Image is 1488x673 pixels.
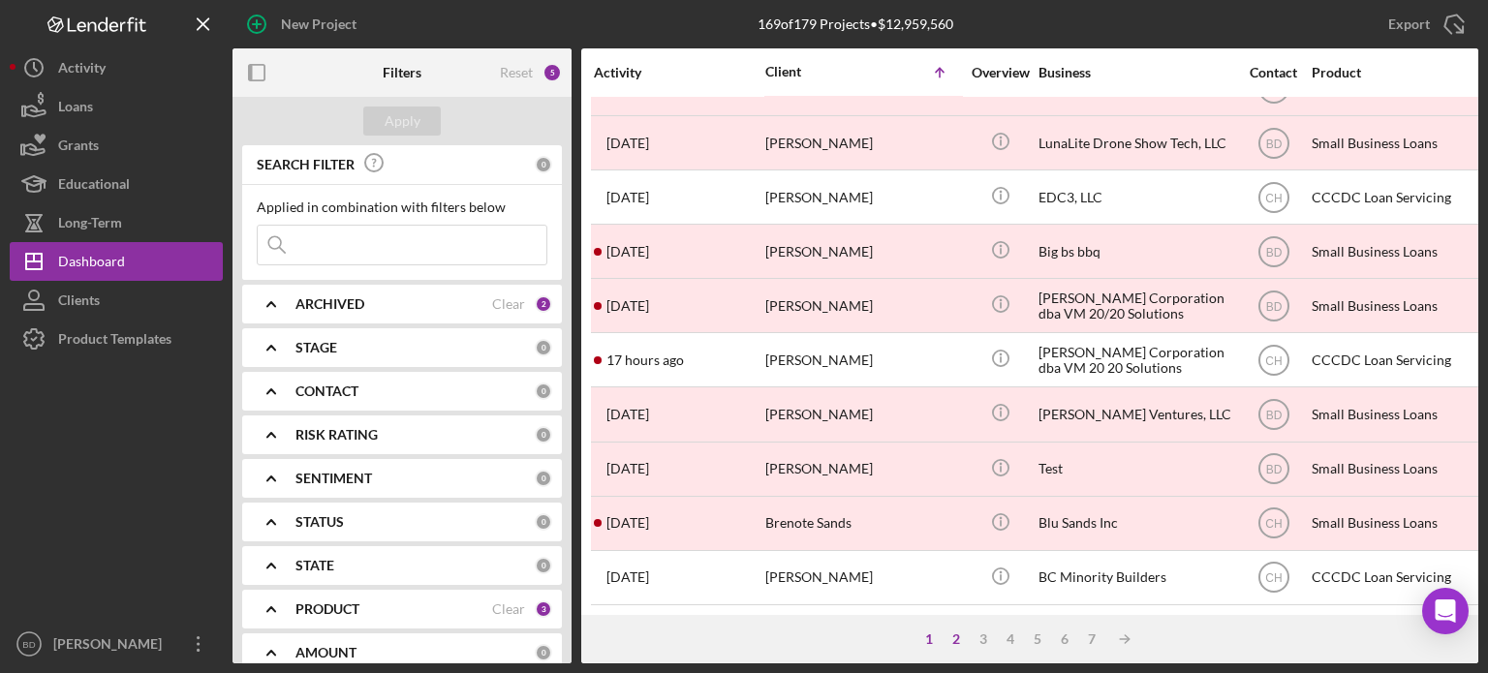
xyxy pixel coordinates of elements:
[1038,117,1232,168] div: LunaLite Drone Show Tech, LLC
[535,295,552,313] div: 2
[1237,65,1310,80] div: Contact
[281,5,356,44] div: New Project
[1422,588,1469,634] div: Open Intercom Messenger
[22,639,35,650] text: BD
[1038,498,1232,549] div: Blu Sands Inc
[10,87,223,126] button: Loans
[1038,444,1232,495] div: Test
[1265,245,1282,259] text: BD
[1038,334,1232,385] div: [PERSON_NAME] Corporation dba VM 20 20 Solutions
[915,631,943,647] div: 1
[1024,631,1051,647] div: 5
[58,281,100,324] div: Clients
[970,631,997,647] div: 3
[1369,5,1478,44] button: Export
[257,157,355,172] b: SEARCH FILTER
[1051,631,1078,647] div: 6
[363,107,441,136] button: Apply
[295,645,356,660] b: AMOUNT
[295,601,359,617] b: PRODUCT
[535,600,552,618] div: 3
[765,388,959,440] div: [PERSON_NAME]
[606,461,649,476] time: 2024-04-05 17:32
[606,352,684,368] time: 2025-08-13 19:21
[58,320,171,363] div: Product Templates
[10,48,223,87] button: Activity
[765,64,862,79] div: Client
[10,203,223,242] button: Long-Term
[295,427,378,443] b: RISK RATING
[606,407,649,422] time: 2023-12-27 20:02
[606,136,649,151] time: 2024-02-07 20:37
[535,339,552,356] div: 0
[232,5,376,44] button: New Project
[58,165,130,208] div: Educational
[1038,171,1232,223] div: EDC3, LLC
[295,514,344,530] b: STATUS
[1265,409,1282,422] text: BD
[535,382,552,400] div: 0
[943,631,970,647] div: 2
[542,63,562,82] div: 5
[1265,299,1282,313] text: BD
[1038,280,1232,331] div: [PERSON_NAME] Corporation dba VM 20/20 Solutions
[295,383,358,399] b: CONTACT
[606,244,649,260] time: 2024-04-16 23:32
[10,320,223,358] button: Product Templates
[295,340,337,355] b: STAGE
[1078,631,1105,647] div: 7
[535,644,552,661] div: 0
[606,190,649,205] time: 2025-06-20 15:29
[765,117,959,168] div: [PERSON_NAME]
[492,601,525,617] div: Clear
[295,558,334,573] b: STATE
[1038,388,1232,440] div: [PERSON_NAME] Ventures, LLC
[295,471,372,486] b: SENTIMENT
[765,552,959,603] div: [PERSON_NAME]
[606,569,649,585] time: 2024-09-19 19:04
[765,280,959,331] div: [PERSON_NAME]
[964,65,1037,80] div: Overview
[1265,517,1282,531] text: CH
[1038,65,1232,80] div: Business
[257,199,547,215] div: Applied in combination with filters below
[535,426,552,444] div: 0
[1265,191,1282,204] text: CH
[594,65,763,80] div: Activity
[58,87,93,131] div: Loans
[765,226,959,277] div: [PERSON_NAME]
[58,242,125,286] div: Dashboard
[10,165,223,203] button: Educational
[385,107,420,136] div: Apply
[48,625,174,668] div: [PERSON_NAME]
[606,298,649,314] time: 2024-07-09 19:49
[500,65,533,80] div: Reset
[58,48,106,92] div: Activity
[758,16,953,32] div: 169 of 179 Projects • $12,959,560
[1265,354,1282,368] text: CH
[10,281,223,320] button: Clients
[1038,552,1232,603] div: BC Minority Builders
[383,65,421,80] b: Filters
[1265,137,1282,150] text: BD
[535,557,552,574] div: 0
[10,126,223,165] button: Grants
[1265,463,1282,476] text: BD
[765,171,959,223] div: [PERSON_NAME]
[295,296,364,312] b: ARCHIVED
[10,242,223,281] button: Dashboard
[765,498,959,549] div: Brenote Sands
[606,515,649,531] time: 2025-01-28 15:33
[58,126,99,169] div: Grants
[535,513,552,531] div: 0
[535,470,552,487] div: 0
[1388,5,1430,44] div: Export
